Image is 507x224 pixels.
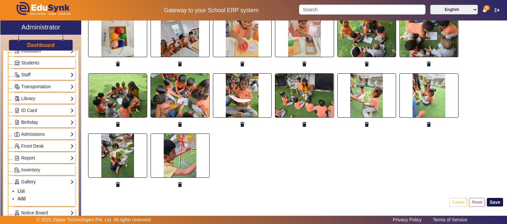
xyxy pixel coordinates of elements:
[213,73,272,118] img: fc8e10c1-f535-4a13-a2cd-06413c2fee3c
[37,216,152,223] p: © 2025 Zipper Technologies Pvt. Ltd. All rights reserved.
[21,60,39,65] span: Students
[484,5,490,11] span: 5
[275,13,334,57] img: 5d12710e-9edc-4185-b3f5-5388d95fbdee
[14,59,74,67] a: Students
[21,23,60,31] h2: Administrator
[88,73,147,118] img: d22ebfbb-8fa0-423e-a66c-8b81451760a6
[337,13,396,57] img: e1a889d2-e705-4dc8-bcc1-3b775573f58c
[27,42,55,49] a: Dashboard
[469,198,485,207] button: Reset
[88,13,147,57] img: 2ef8ccf2-4259-41ee-9659-f9390c1a58a3
[88,133,147,178] img: 8a606986-fbb0-46b0-89aa-069fef615520
[213,13,272,57] img: 0138e34c-54f5-4f64-900b-232cd62a439c
[151,13,210,57] img: 7bd27fd0-f102-451d-bbc2-1e3c8568edc8
[487,198,503,206] button: Save
[337,73,396,118] img: 00e3f7a9-ab72-49f9-8d2a-9559d7c851f2
[130,7,292,14] h5: Gateway to your School ERP system
[449,198,467,207] button: Cancel
[17,196,26,201] a: Add
[17,188,25,194] a: List
[299,5,425,15] input: Search
[429,215,470,224] a: Terms of Service
[15,60,19,65] img: Students.png
[275,73,334,118] img: 385fe560-a8a5-43ec-b799-abca1894dd26
[0,20,81,35] a: Administrator
[14,166,74,174] a: Inventory
[151,73,210,118] img: 440efffd-55fa-4b62-b7e7-ef5fc69a8e3e
[21,167,40,172] span: Inventory
[15,168,19,172] img: Inventory.png
[399,13,458,57] img: 517a0f0b-96de-4611-8f92-3667a01fc4f4
[27,42,55,48] h3: Dashboard
[389,215,425,224] a: Privacy Policy
[151,133,210,178] img: ae00f7f1-12b1-4452-9ce8-5e09f8055cdf
[399,73,458,118] img: 3a345cb1-6f11-4ceb-a6f0-d0283bce6411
